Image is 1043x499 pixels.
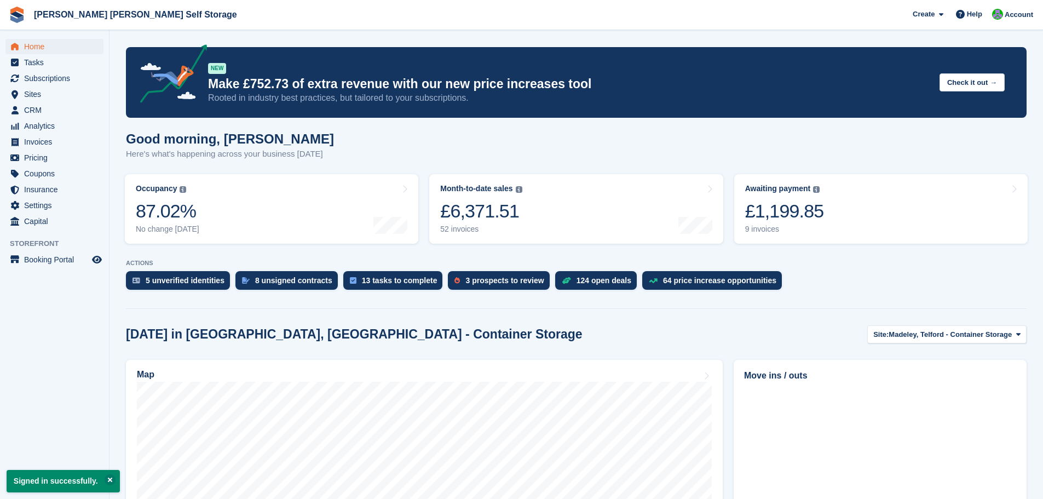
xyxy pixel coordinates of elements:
[454,277,460,284] img: prospect-51fa495bee0391a8d652442698ab0144808aea92771e9ea1ae160a38d050c398.svg
[745,184,811,193] div: Awaiting payment
[744,369,1016,382] h2: Move ins / outs
[5,150,103,165] a: menu
[5,55,103,70] a: menu
[967,9,982,20] span: Help
[125,174,418,244] a: Occupancy 87.02% No change [DATE]
[136,184,177,193] div: Occupancy
[24,182,90,197] span: Insurance
[126,148,334,160] p: Here's what's happening across your business [DATE]
[913,9,935,20] span: Create
[5,134,103,150] a: menu
[940,73,1005,91] button: Check it out →
[1005,9,1033,20] span: Account
[132,277,140,284] img: verify_identity-adf6edd0f0f0b5bbfe63781bf79b02c33cf7c696d77639b501bdc392416b5a36.svg
[24,102,90,118] span: CRM
[343,271,448,295] a: 13 tasks to complete
[24,71,90,86] span: Subscriptions
[5,252,103,267] a: menu
[889,329,1012,340] span: Madeley, Telford - Container Storage
[5,198,103,213] a: menu
[24,39,90,54] span: Home
[24,166,90,181] span: Coupons
[873,329,889,340] span: Site:
[24,134,90,150] span: Invoices
[24,118,90,134] span: Analytics
[5,166,103,181] a: menu
[5,214,103,229] a: menu
[440,225,522,234] div: 52 invoices
[242,277,250,284] img: contract_signature_icon-13c848040528278c33f63329250d36e43548de30e8caae1d1a13099fd9432cc5.svg
[734,174,1028,244] a: Awaiting payment £1,199.85 9 invoices
[208,63,226,74] div: NEW
[235,271,343,295] a: 8 unsigned contracts
[867,325,1027,343] button: Site: Madeley, Telford - Container Storage
[429,174,723,244] a: Month-to-date sales £6,371.51 52 invoices
[5,87,103,102] a: menu
[208,92,931,104] p: Rooted in industry best practices, but tailored to your subscriptions.
[126,260,1027,267] p: ACTIONS
[90,253,103,266] a: Preview store
[440,200,522,222] div: £6,371.51
[992,9,1003,20] img: Tom Spickernell
[24,214,90,229] span: Capital
[255,276,332,285] div: 8 unsigned contracts
[642,271,787,295] a: 64 price increase opportunities
[813,186,820,193] img: icon-info-grey-7440780725fd019a000dd9b08b2336e03edf1995a4989e88bcd33f0948082b44.svg
[562,277,571,284] img: deal-1b604bf984904fb50ccaf53a9ad4b4a5d6e5aea283cecdc64d6e3604feb123c2.svg
[131,44,208,107] img: price-adjustments-announcement-icon-8257ccfd72463d97f412b2fc003d46551f7dbcb40ab6d574587a9cd5c0d94...
[745,225,824,234] div: 9 invoices
[10,238,109,249] span: Storefront
[350,277,356,284] img: task-75834270c22a3079a89374b754ae025e5fb1db73e45f91037f5363f120a921f8.svg
[5,118,103,134] a: menu
[24,252,90,267] span: Booking Portal
[5,39,103,54] a: menu
[30,5,241,24] a: [PERSON_NAME] [PERSON_NAME] Self Storage
[465,276,544,285] div: 3 prospects to review
[5,71,103,86] a: menu
[24,198,90,213] span: Settings
[663,276,776,285] div: 64 price increase opportunities
[5,102,103,118] a: menu
[126,271,235,295] a: 5 unverified identities
[7,470,120,492] p: Signed in successfully.
[555,271,642,295] a: 124 open deals
[136,225,199,234] div: No change [DATE]
[745,200,824,222] div: £1,199.85
[24,87,90,102] span: Sites
[649,278,658,283] img: price_increase_opportunities-93ffe204e8149a01c8c9dc8f82e8f89637d9d84a8eef4429ea346261dce0b2c0.svg
[9,7,25,23] img: stora-icon-8386f47178a22dfd0bd8f6a31ec36ba5ce8667c1dd55bd0f319d3a0aa187defe.svg
[180,186,186,193] img: icon-info-grey-7440780725fd019a000dd9b08b2336e03edf1995a4989e88bcd33f0948082b44.svg
[362,276,437,285] div: 13 tasks to complete
[577,276,631,285] div: 124 open deals
[24,150,90,165] span: Pricing
[137,370,154,380] h2: Map
[440,184,512,193] div: Month-to-date sales
[136,200,199,222] div: 87.02%
[146,276,224,285] div: 5 unverified identities
[5,182,103,197] a: menu
[448,271,555,295] a: 3 prospects to review
[126,131,334,146] h1: Good morning, [PERSON_NAME]
[126,327,583,342] h2: [DATE] in [GEOGRAPHIC_DATA], [GEOGRAPHIC_DATA] - Container Storage
[208,76,931,92] p: Make £752.73 of extra revenue with our new price increases tool
[516,186,522,193] img: icon-info-grey-7440780725fd019a000dd9b08b2336e03edf1995a4989e88bcd33f0948082b44.svg
[24,55,90,70] span: Tasks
